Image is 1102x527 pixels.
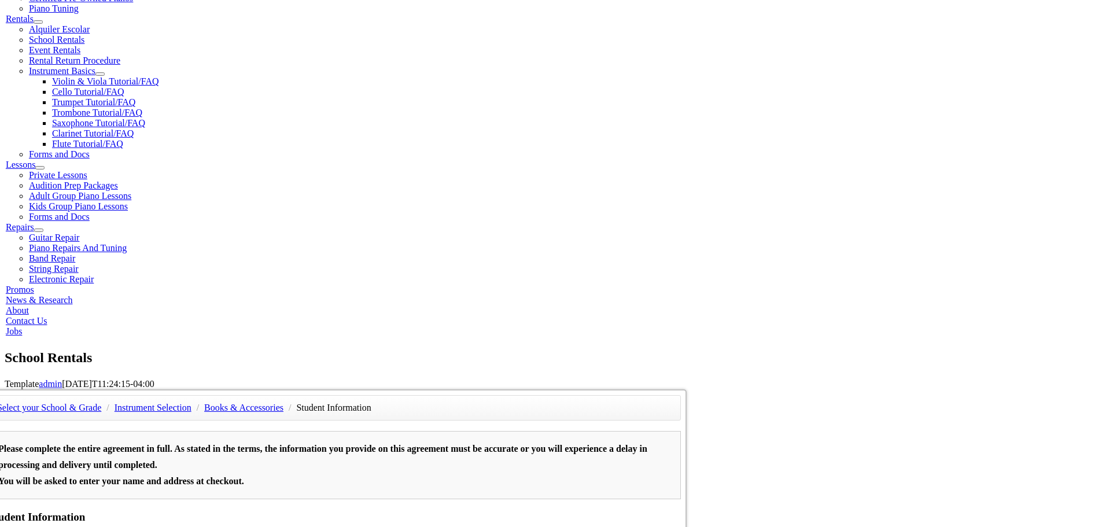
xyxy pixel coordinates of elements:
a: School Rentals [29,35,84,45]
a: Cello Tutorial/FAQ [52,87,124,97]
a: Lessons [6,160,36,169]
a: Trombone Tutorial/FAQ [52,108,142,117]
a: Electronic Repair [29,274,94,284]
a: Alquiler Escolar [29,24,90,34]
a: Rentals [6,14,34,24]
a: Instrument Basics [29,66,95,76]
a: Violin & Viola Tutorial/FAQ [52,76,159,86]
a: Band Repair [29,253,75,263]
li: Student Information [296,400,371,416]
a: Trumpet Tutorial/FAQ [52,97,135,107]
span: [DATE]T11:24:15-04:00 [62,379,154,389]
a: Forms and Docs [29,212,90,222]
a: Piano Repairs And Tuning [29,243,127,253]
button: Open submenu of Rentals [34,20,43,24]
a: Event Rentals [29,45,80,55]
a: Forms and Docs [29,149,90,159]
a: String Repair [29,264,79,274]
a: Jobs [6,326,22,336]
a: Rental Return Procedure [29,56,120,65]
span: of 2 [127,3,145,16]
span: / [286,403,294,412]
span: / [104,403,112,412]
span: Template [5,379,39,389]
button: Open submenu of Instrument Basics [95,72,105,76]
button: Open submenu of Repairs [34,229,43,232]
button: Open submenu of Lessons [35,166,45,169]
a: Repairs [6,222,34,232]
a: Books & Accessories [204,403,283,412]
a: Audition Prep Packages [29,180,118,190]
select: Zoom [330,3,412,15]
a: Piano Tuning [29,3,79,13]
a: News & Research [6,295,73,305]
a: Promos [6,285,34,294]
a: Contact Us [6,316,47,326]
a: Private Lessons [29,170,87,180]
a: Adult Group Piano Lessons [29,191,131,201]
a: About [6,305,29,315]
a: Saxophone Tutorial/FAQ [52,118,145,128]
input: Page [96,2,127,15]
a: Guitar Repair [29,233,80,242]
a: Clarinet Tutorial/FAQ [52,128,134,138]
a: admin [39,379,62,389]
span: / [194,403,202,412]
a: Flute Tutorial/FAQ [52,139,123,149]
a: Kids Group Piano Lessons [29,201,128,211]
a: Instrument Selection [115,403,191,412]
